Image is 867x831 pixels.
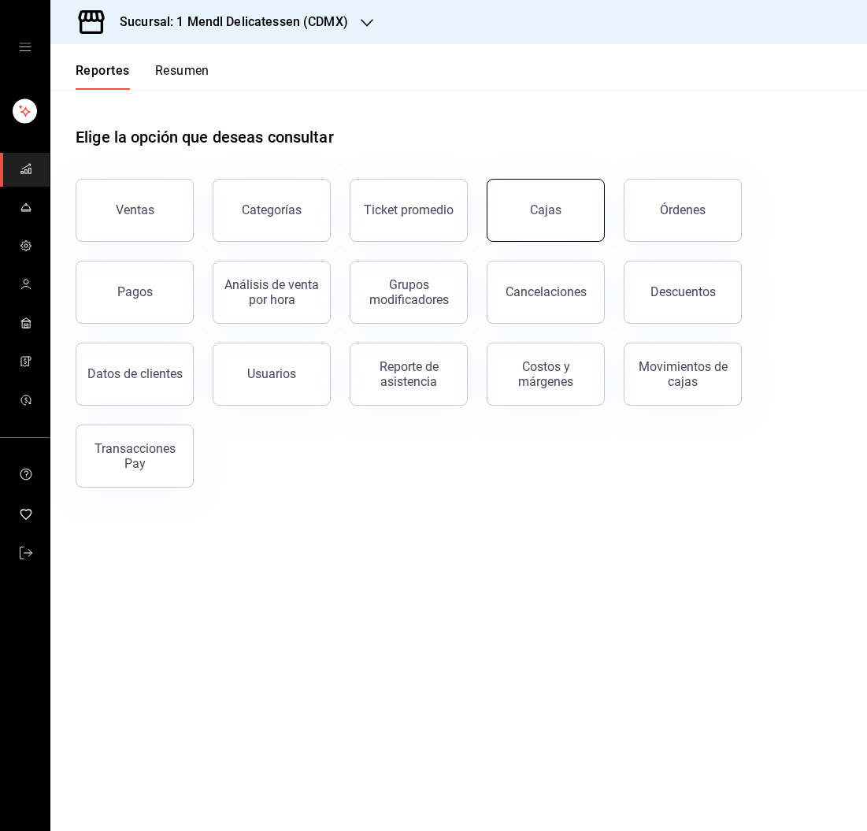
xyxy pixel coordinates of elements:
div: Movimientos de cajas [634,359,732,389]
div: Usuarios [247,366,296,381]
div: Ticket promedio [364,202,454,217]
div: Grupos modificadores [360,277,458,307]
button: Categorías [213,179,331,242]
a: Cajas [487,179,605,242]
button: Resumen [155,63,209,90]
button: Ventas [76,179,194,242]
div: Análisis de venta por hora [223,277,320,307]
button: Órdenes [624,179,742,242]
button: Análisis de venta por hora [213,261,331,324]
button: Costos y márgenes [487,343,605,406]
h3: Sucursal: 1 Mendl Delicatessen (CDMX) [107,13,348,32]
div: navigation tabs [76,63,209,90]
div: Categorías [242,202,302,217]
div: Pagos [117,284,153,299]
button: Usuarios [213,343,331,406]
button: Cancelaciones [487,261,605,324]
h1: Elige la opción que deseas consultar [76,125,334,149]
button: Movimientos de cajas [624,343,742,406]
div: Descuentos [650,284,716,299]
div: Costos y márgenes [497,359,595,389]
button: Ticket promedio [350,179,468,242]
button: open drawer [19,41,31,54]
button: Grupos modificadores [350,261,468,324]
button: Reportes [76,63,130,90]
div: Ventas [116,202,154,217]
div: Cajas [530,201,562,220]
div: Cancelaciones [506,284,587,299]
div: Órdenes [660,202,706,217]
div: Datos de clientes [87,366,183,381]
div: Transacciones Pay [86,441,183,471]
button: Pagos [76,261,194,324]
button: Datos de clientes [76,343,194,406]
button: Transacciones Pay [76,425,194,488]
button: Reporte de asistencia [350,343,468,406]
button: Descuentos [624,261,742,324]
div: Reporte de asistencia [360,359,458,389]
